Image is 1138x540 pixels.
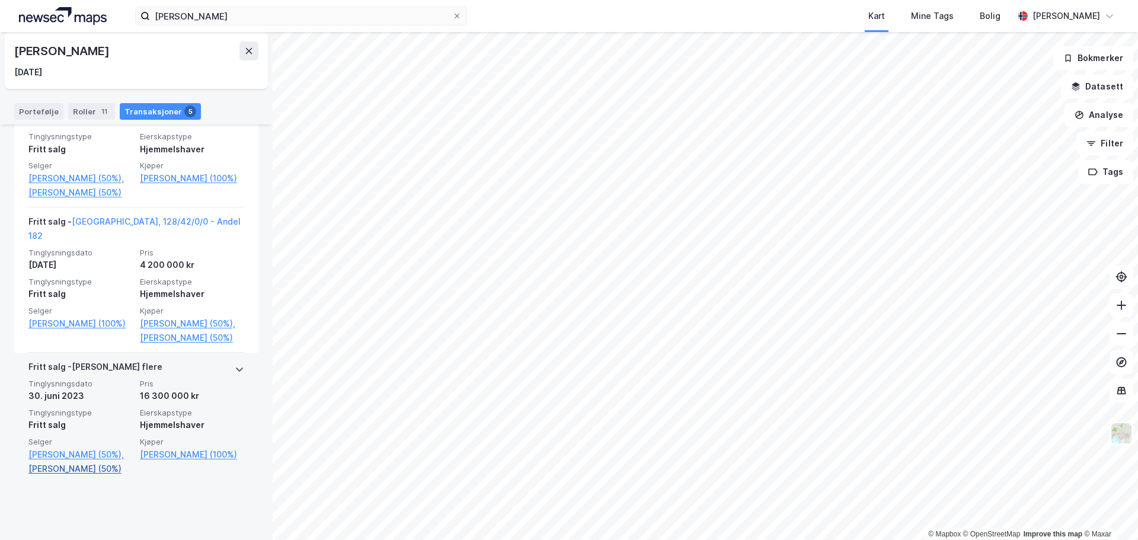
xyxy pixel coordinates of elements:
[28,186,133,200] a: [PERSON_NAME] (50%)
[150,7,452,25] input: Søk på adresse, matrikkel, gårdeiere, leietakere eller personer
[14,41,111,60] div: [PERSON_NAME]
[120,103,201,120] div: Transaksjoner
[28,161,133,171] span: Selger
[980,9,1000,23] div: Bolig
[1053,46,1133,70] button: Bokmerker
[928,530,961,538] a: Mapbox
[28,418,133,432] div: Fritt salg
[28,215,244,248] div: Fritt salg -
[28,389,133,403] div: 30. juni 2023
[140,306,244,316] span: Kjøper
[28,408,133,418] span: Tinglysningstype
[28,462,133,476] a: [PERSON_NAME] (50%)
[1076,132,1133,155] button: Filter
[1024,530,1082,538] a: Improve this map
[1061,75,1133,98] button: Datasett
[140,161,244,171] span: Kjøper
[140,277,244,287] span: Eierskapstype
[28,132,133,142] span: Tinglysningstype
[28,248,133,258] span: Tinglysningsdato
[28,277,133,287] span: Tinglysningstype
[28,142,133,156] div: Fritt salg
[963,530,1021,538] a: OpenStreetMap
[28,317,133,331] a: [PERSON_NAME] (100%)
[140,331,244,345] a: [PERSON_NAME] (50%)
[28,379,133,389] span: Tinglysningsdato
[14,103,63,120] div: Portefølje
[140,287,244,301] div: Hjemmelshaver
[28,437,133,447] span: Selger
[140,142,244,156] div: Hjemmelshaver
[1079,483,1138,540] iframe: Chat Widget
[28,258,133,272] div: [DATE]
[140,389,244,403] div: 16 300 000 kr
[140,418,244,432] div: Hjemmelshaver
[28,360,162,379] div: Fritt salg - [PERSON_NAME] flere
[140,408,244,418] span: Eierskapstype
[868,9,885,23] div: Kart
[1110,422,1133,445] img: Z
[19,7,107,25] img: logo.a4113a55bc3d86da70a041830d287a7e.svg
[1078,160,1133,184] button: Tags
[28,287,133,301] div: Fritt salg
[1065,103,1133,127] button: Analyse
[140,258,244,272] div: 4 200 000 kr
[1032,9,1100,23] div: [PERSON_NAME]
[98,106,110,117] div: 11
[28,306,133,316] span: Selger
[140,317,244,331] a: [PERSON_NAME] (50%),
[184,106,196,117] div: 5
[28,448,133,462] a: [PERSON_NAME] (50%),
[140,448,244,462] a: [PERSON_NAME] (100%)
[28,216,241,241] a: [GEOGRAPHIC_DATA], 128/42/0/0 - Andel 182
[140,171,244,186] a: [PERSON_NAME] (100%)
[140,132,244,142] span: Eierskapstype
[140,379,244,389] span: Pris
[68,103,115,120] div: Roller
[140,437,244,447] span: Kjøper
[911,9,954,23] div: Mine Tags
[140,248,244,258] span: Pris
[14,65,42,79] div: [DATE]
[28,171,133,186] a: [PERSON_NAME] (50%),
